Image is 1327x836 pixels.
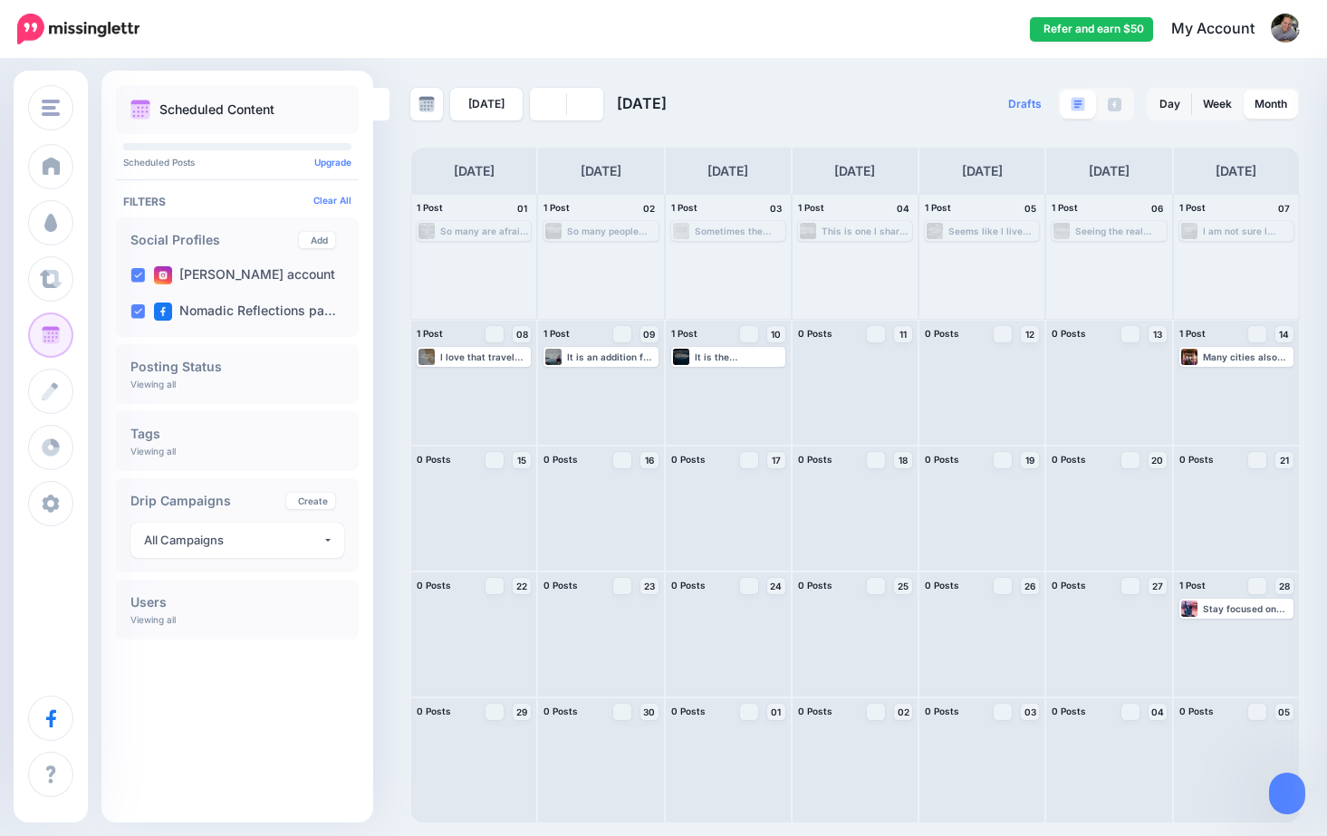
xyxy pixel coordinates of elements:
[1008,99,1042,110] span: Drafts
[1025,456,1034,465] span: 19
[144,530,322,551] div: All Campaigns
[1071,97,1085,111] img: paragraph-boxed.png
[1244,90,1298,119] a: Month
[894,452,912,468] a: 18
[543,706,578,716] span: 0 Posts
[771,707,781,716] span: 01
[417,580,451,591] span: 0 Posts
[543,202,570,213] span: 1 Post
[1280,456,1289,465] span: 21
[771,330,781,339] span: 10
[130,523,344,558] button: All Campaigns
[543,328,570,339] span: 1 Post
[822,226,910,236] div: This is one I share often... if people saw the US from the outside, they would see things from a ...
[543,580,578,591] span: 0 Posts
[894,704,912,720] a: 02
[513,200,531,216] h4: 01
[643,330,655,339] span: 09
[299,232,335,248] a: Add
[640,704,659,720] a: 30
[130,614,176,625] p: Viewing all
[767,326,785,342] a: 10
[767,704,785,720] a: 01
[1149,704,1167,720] a: 04
[17,14,139,44] img: Missinglettr
[513,452,531,468] a: 15
[454,160,495,182] h4: [DATE]
[1021,326,1039,342] a: 12
[671,202,697,213] span: 1 Post
[1275,578,1293,594] a: 28
[925,454,959,465] span: 0 Posts
[1021,200,1039,216] h4: 05
[130,360,344,373] h4: Posting Status
[899,330,907,339] span: 11
[1089,160,1130,182] h4: [DATE]
[567,351,656,362] div: It is an addition for sure.
[154,303,336,321] label: Nomadic Reflections pa…
[898,707,909,716] span: 02
[925,202,951,213] span: 1 Post
[313,195,351,206] a: Clear All
[1179,202,1206,213] span: 1 Post
[440,351,529,362] div: I love that travel changes the way I think about and see the world.
[894,326,912,342] a: 11
[314,157,351,168] a: Upgrade
[894,578,912,594] a: 25
[130,379,176,389] p: Viewing all
[1192,90,1243,119] a: Week
[1052,580,1086,591] span: 0 Posts
[1275,200,1293,216] h4: 07
[1149,90,1191,119] a: Day
[798,580,832,591] span: 0 Posts
[1025,330,1034,339] span: 12
[1024,707,1036,716] span: 03
[1149,200,1167,216] h4: 06
[513,704,531,720] a: 29
[798,328,832,339] span: 0 Posts
[1021,578,1039,594] a: 26
[154,303,172,321] img: facebook-square.png
[1279,581,1290,591] span: 28
[997,88,1053,120] a: Drafts
[581,160,621,182] h4: [DATE]
[286,493,335,509] a: Create
[513,578,531,594] a: 22
[894,200,912,216] h4: 04
[899,456,908,465] span: 18
[1052,328,1086,339] span: 0 Posts
[123,158,351,167] p: Scheduled Posts
[925,328,959,339] span: 0 Posts
[513,326,531,342] a: 08
[1151,456,1163,465] span: 20
[1030,17,1153,42] a: Refer and earn $50
[1278,707,1290,716] span: 05
[643,707,655,716] span: 30
[948,226,1037,236] div: Seems like I live inside of Google Maps sometimes; it is one of the most used apps on my phone.
[1152,581,1163,591] span: 27
[640,452,659,468] a: 16
[767,452,785,468] a: 17
[1021,452,1039,468] a: 19
[671,706,706,716] span: 0 Posts
[567,226,656,236] div: So many people stay in the same place in life because they cannot see what is around the next bend.
[123,195,351,208] h4: Filters
[1075,226,1164,236] div: Seeing the real world is what moves me the most.
[1179,328,1206,339] span: 1 Post
[898,581,909,591] span: 25
[1179,454,1214,465] span: 0 Posts
[695,351,784,362] div: It is the experiences that mean so much....
[42,100,60,116] img: menu.png
[418,96,435,112] img: calendar-grey-darker.png
[772,456,781,465] span: 17
[1216,160,1256,182] h4: [DATE]
[1275,326,1293,342] a: 14
[1149,326,1167,342] a: 13
[543,454,578,465] span: 0 Posts
[617,94,667,112] span: [DATE]
[130,596,344,609] h4: Users
[154,266,335,284] label: [PERSON_NAME] account
[417,706,451,716] span: 0 Posts
[1275,452,1293,468] a: 21
[159,103,274,116] p: Scheduled Content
